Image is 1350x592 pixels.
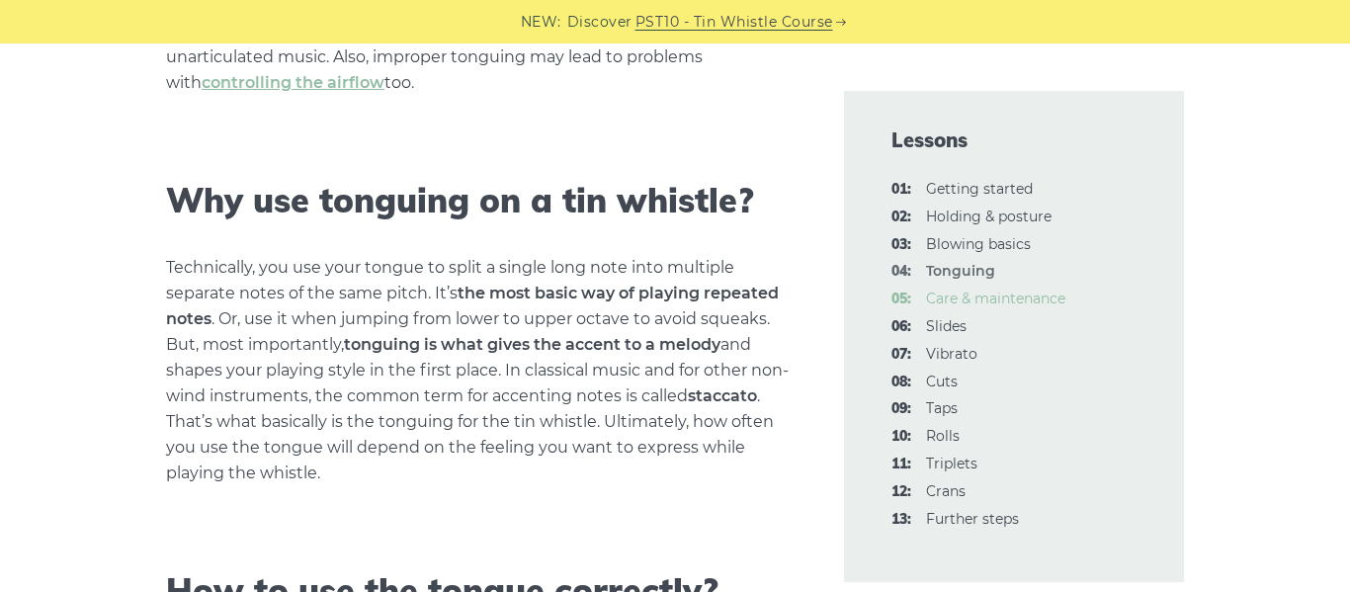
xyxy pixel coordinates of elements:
[926,427,960,445] a: 10:Rolls
[926,235,1031,253] a: 03:Blowing basics
[926,482,966,500] a: 12:Crans
[926,399,958,417] a: 09:Taps
[891,425,911,449] span: 10:
[891,343,911,367] span: 07:
[635,11,833,34] a: PST10 - Tin Whistle Course
[891,233,911,257] span: 03:
[926,290,1065,307] a: 05:Care & maintenance
[926,373,958,390] a: 08:Cuts
[891,206,911,229] span: 02:
[891,508,911,532] span: 13:
[344,335,720,354] strong: tonguing is what gives the accent to a melody
[891,127,1137,154] span: Lessons
[926,262,995,280] strong: Tonguing
[891,260,911,284] span: 04:
[891,371,911,394] span: 08:
[891,397,911,421] span: 09:
[688,386,757,405] strong: staccato
[567,11,633,34] span: Discover
[891,315,911,339] span: 06:
[926,317,967,335] a: 06:Slides
[926,455,977,472] a: 11:Triplets
[202,73,384,92] a: controlling the airflow
[166,181,797,221] h2: Why use tonguing on a tin whistle?
[926,180,1033,198] a: 01:Getting started
[891,480,911,504] span: 12:
[166,255,797,486] p: Technically, you use your tongue to split a single long note into multiple separate notes of the ...
[891,178,911,202] span: 01:
[521,11,561,34] span: NEW:
[891,453,911,476] span: 11:
[926,208,1052,225] a: 02:Holding & posture
[891,288,911,311] span: 05:
[926,345,977,363] a: 07:Vibrato
[166,284,779,328] strong: the most basic way of playing repeated notes
[926,510,1019,528] a: 13:Further steps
